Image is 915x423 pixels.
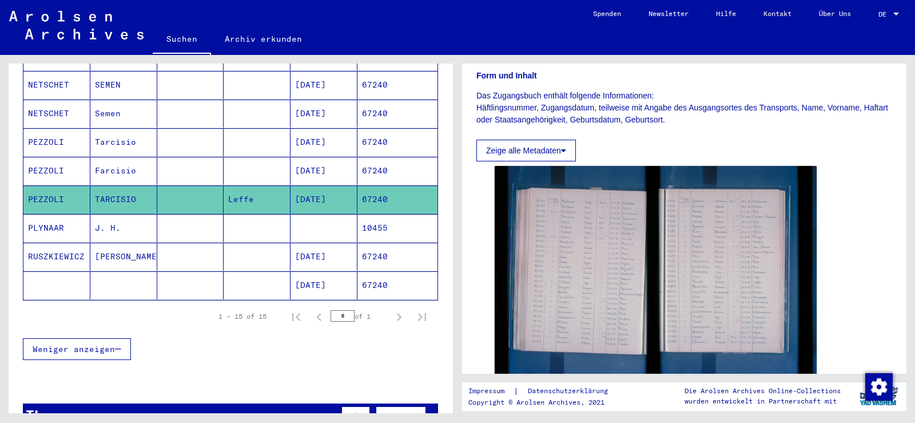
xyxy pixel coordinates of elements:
[157,412,162,422] span: 1
[411,305,433,328] button: Last page
[285,305,308,328] button: First page
[865,373,892,400] div: Zustimmung ändern
[291,100,357,128] mat-cell: [DATE]
[468,385,622,397] div: |
[357,243,437,271] mat-cell: 67240
[23,71,90,99] mat-cell: NETSCHET
[162,412,260,422] span: Datensätze gefunden
[468,397,622,408] p: Copyright © Arolsen Archives, 2021
[23,338,131,360] button: Weniger anzeigen
[218,311,266,322] div: 1 – 15 of 15
[291,128,357,156] mat-cell: [DATE]
[291,71,357,99] mat-cell: [DATE]
[291,157,357,185] mat-cell: [DATE]
[23,185,90,214] mat-cell: PEZZOLI
[476,71,537,80] b: Form und Inhalt
[291,271,357,299] mat-cell: [DATE]
[23,128,90,156] mat-cell: PEZZOLI
[224,185,291,214] mat-cell: Leffe
[519,385,622,397] a: Datenschutzerklärung
[388,305,411,328] button: Next page
[685,386,841,396] p: Die Arolsen Archives Online-Collections
[90,243,157,271] mat-cell: [PERSON_NAME]
[357,214,437,242] mat-cell: 10455
[291,185,357,214] mat-cell: [DATE]
[23,214,90,242] mat-cell: PLYNAAR
[90,128,157,156] mat-cell: Tarcisio
[90,185,157,214] mat-cell: TARCISIO
[495,166,817,381] img: 001.jpg
[357,157,437,185] mat-cell: 67240
[357,71,437,99] mat-cell: 67240
[90,71,157,99] mat-cell: SEMEN
[23,100,90,128] mat-cell: NETSCHET
[357,271,437,299] mat-cell: 67240
[865,373,893,401] img: Zustimmung ändern
[153,25,211,55] a: Suchen
[685,396,841,406] p: wurden entwickelt in Partnerschaft mit
[23,243,90,271] mat-cell: RUSZKIEWICZ
[90,100,157,128] mat-cell: Semen
[878,10,891,18] span: DE
[331,311,388,322] div: of 1
[9,11,144,39] img: Arolsen_neg.svg
[857,382,900,410] img: yv_logo.png
[476,140,576,161] button: Zeige alle Metadaten
[308,305,331,328] button: Previous page
[23,157,90,185] mat-cell: PEZZOLI
[476,90,892,126] p: Das Zugangsbuch enthält folgende Informationen: Häftlingsnummer, Zugangsdatum, teilweise mit Anga...
[385,412,416,422] span: Filter
[357,128,437,156] mat-cell: 67240
[90,214,157,242] mat-cell: J. H.
[291,243,357,271] mat-cell: [DATE]
[468,385,514,397] a: Impressum
[357,100,437,128] mat-cell: 67240
[33,344,115,354] span: Weniger anzeigen
[211,25,316,53] a: Archiv erkunden
[357,185,437,214] mat-cell: 67240
[90,157,157,185] mat-cell: Farcisio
